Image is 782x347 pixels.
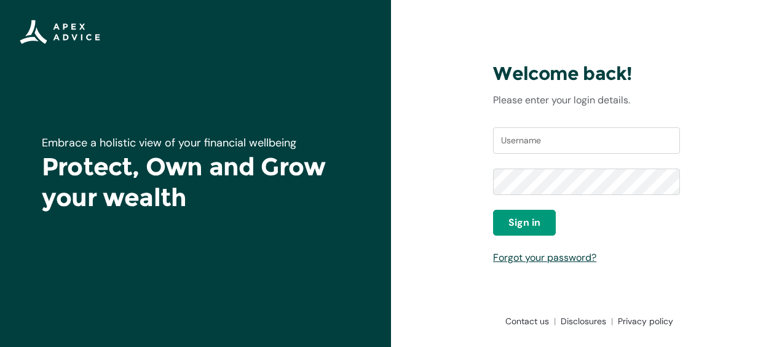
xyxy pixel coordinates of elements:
span: Sign in [508,215,540,230]
h3: Welcome back! [493,62,680,86]
a: Forgot your password? [493,251,596,264]
a: Contact us [500,315,556,327]
button: Sign in [493,210,556,236]
p: Please enter your login details. [493,93,680,108]
a: Disclosures [556,315,613,327]
img: Apex Advice Group [20,20,100,44]
a: Privacy policy [613,315,673,327]
h1: Protect, Own and Grow your wealth [42,151,349,213]
input: Username [493,127,680,154]
span: Embrace a holistic view of your financial wellbeing [42,135,296,150]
